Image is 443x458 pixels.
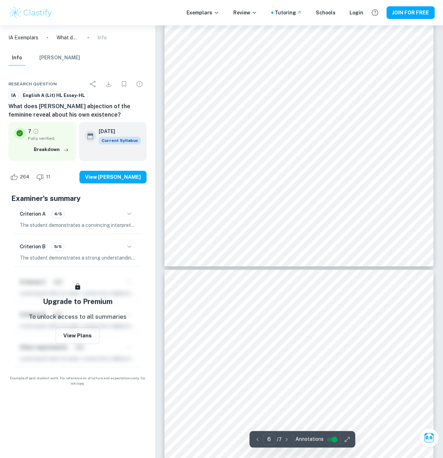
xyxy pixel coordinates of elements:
[187,9,219,17] p: Exemplars
[350,9,363,17] a: Login
[20,243,46,250] h6: Criterion B
[99,137,141,144] div: This exemplar is based on the current syllabus. Feel free to refer to it for inspiration/ideas wh...
[20,91,88,100] a: English A (Lit) HL Essay-HL
[56,327,99,344] button: View Plans
[8,50,25,66] button: Info
[386,6,435,19] button: JOIN FOR FREE
[52,243,64,250] span: 5/5
[20,221,135,229] p: The student demonstrates a convincing interpretation of the indirect meaning of the text, focusin...
[8,171,33,183] div: Like
[39,50,80,66] button: [PERSON_NAME]
[316,9,335,17] a: Schools
[8,91,19,100] a: IA
[99,137,141,144] span: Current Syllabus
[20,92,87,99] span: English A (Lit) HL Essay-HL
[419,428,439,447] button: Ask Clai
[275,9,302,17] a: Tutoring
[57,34,79,41] p: What does [PERSON_NAME] abjection of the feminine reveal about his own existence?
[102,77,116,91] div: Download
[20,210,46,218] h6: Criterion A
[369,7,381,19] button: Help and Feedback
[52,211,64,217] span: 4/5
[43,296,112,307] h5: Upgrade to Premium
[295,436,323,443] span: Annotations
[20,254,135,262] p: The student demonstrates a strong understanding of the textual features and authorial choices in ...
[29,312,126,321] p: To unlock access to all summaries
[97,34,107,41] p: Info
[32,144,71,155] button: Breakdown
[233,9,257,17] p: Review
[117,77,131,91] div: Bookmark
[8,81,57,87] span: Research question
[99,127,135,135] h6: [DATE]
[8,375,146,386] span: Example of past student work. For reference on structure and expectations only. Do not copy.
[8,34,38,41] a: IA Exemplars
[33,128,39,135] a: Grade fully verified
[9,92,18,99] span: IA
[79,171,146,183] button: View [PERSON_NAME]
[28,135,71,142] span: Fully verified
[132,77,146,91] div: Report issue
[8,102,146,119] h6: What does [PERSON_NAME] abjection of the feminine reveal about his own existence?
[11,193,144,204] h5: Examiner's summary
[16,174,33,181] span: 264
[86,77,100,91] div: Share
[8,6,53,20] img: Clastify logo
[28,127,31,135] p: 7
[34,171,54,183] div: Dislike
[42,174,54,181] span: 11
[276,436,281,443] p: / 7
